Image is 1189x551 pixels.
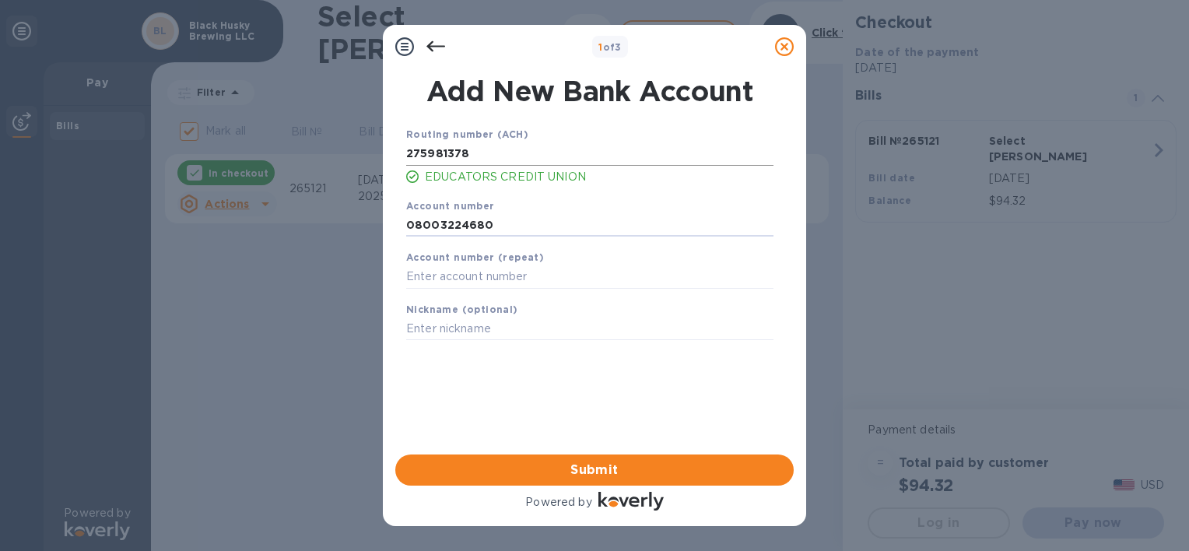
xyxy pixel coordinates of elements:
[406,251,544,263] b: Account number (repeat)
[408,461,781,479] span: Submit
[406,200,495,212] b: Account number
[425,169,773,185] p: EDUCATORS CREDIT UNION
[598,41,602,53] span: 1
[598,41,622,53] b: of 3
[395,454,794,486] button: Submit
[598,492,664,511] img: Logo
[406,128,528,140] b: Routing number (ACH)
[397,75,783,107] h1: Add New Bank Account
[406,142,773,166] input: Enter routing number
[406,318,773,341] input: Enter nickname
[406,304,518,315] b: Nickname (optional)
[406,213,773,237] input: Enter account number
[406,265,773,289] input: Enter account number
[525,494,591,511] p: Powered by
